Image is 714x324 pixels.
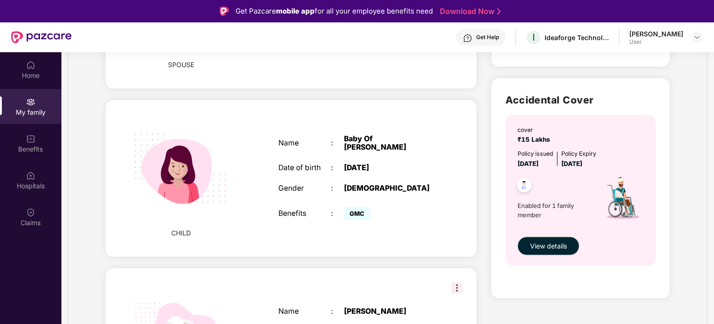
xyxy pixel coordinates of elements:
[629,38,683,46] div: User
[532,32,535,43] span: I
[11,31,72,43] img: New Pazcare Logo
[518,125,554,134] div: cover
[331,184,344,193] div: :
[236,6,433,17] div: Get Pazcare for all your employee benefits need
[278,209,331,218] div: Benefits
[331,139,344,148] div: :
[561,160,582,167] span: [DATE]
[518,149,553,158] div: Policy issued
[26,61,35,70] img: svg+xml;base64,PHN2ZyBpZD0iSG9tZSIgeG1sbnM9Imh0dHA6Ly93d3cudzMub3JnLzIwMDAvc3ZnIiB3aWR0aD0iMjAiIG...
[168,60,194,70] span: SPOUSE
[278,184,331,193] div: Gender
[276,7,315,15] strong: mobile app
[220,7,229,16] img: Logo
[171,228,191,238] span: CHILD
[513,175,536,198] img: svg+xml;base64,PHN2ZyB4bWxucz0iaHR0cDovL3d3dy53My5vcmcvMjAwMC9zdmciIHdpZHRoPSI0OC45NDMiIGhlaWdodD...
[278,307,331,316] div: Name
[344,184,436,193] div: [DEMOGRAPHIC_DATA]
[593,169,651,232] img: icon
[26,171,35,180] img: svg+xml;base64,PHN2ZyBpZD0iSG9zcGl0YWxzIiB4bWxucz0iaHR0cDovL3d3dy53My5vcmcvMjAwMC9zdmciIHdpZHRoPS...
[463,34,472,43] img: svg+xml;base64,PHN2ZyBpZD0iSGVscC0zMngzMiIgeG1sbnM9Imh0dHA6Ly93d3cudzMub3JnLzIwMDAvc3ZnIiB3aWR0aD...
[26,97,35,107] img: svg+xml;base64,PHN2ZyB3aWR0aD0iMjAiIGhlaWdodD0iMjAiIHZpZXdCb3g9IjAgMCAyMCAyMCIgZmlsbD0ibm9uZSIgeG...
[451,283,463,294] img: svg+xml;base64,PHN2ZyB3aWR0aD0iMzIiIGhlaWdodD0iMzIiIHZpZXdCb3g9IjAgMCAzMiAzMiIgZmlsbD0ibm9uZSIgeG...
[518,136,554,143] span: ₹15 Lakhs
[344,207,370,220] span: GMC
[331,307,344,316] div: :
[26,134,35,144] img: svg+xml;base64,PHN2ZyBpZD0iQmVuZWZpdHMiIHhtbG5zPSJodHRwOi8vd3d3LnczLm9yZy8yMDAwL3N2ZyIgd2lkdGg9Ij...
[278,164,331,172] div: Date of birth
[440,7,498,16] a: Download Now
[629,29,683,38] div: [PERSON_NAME]
[344,164,436,172] div: [DATE]
[278,139,331,148] div: Name
[518,201,592,220] span: Enabled for 1 family member
[476,34,499,41] div: Get Help
[344,307,436,316] div: [PERSON_NAME]
[331,164,344,172] div: :
[331,209,344,218] div: :
[561,149,596,158] div: Policy Expiry
[694,34,701,41] img: svg+xml;base64,PHN2ZyBpZD0iRHJvcGRvd24tMzJ4MzIiIHhtbG5zPSJodHRwOi8vd3d3LnczLm9yZy8yMDAwL3N2ZyIgd2...
[518,160,539,167] span: [DATE]
[344,135,436,152] div: Baby Of [PERSON_NAME]
[530,241,567,251] span: View details
[518,237,579,255] button: View details
[26,208,35,217] img: svg+xml;base64,PHN2ZyBpZD0iQ2xhaW0iIHhtbG5zPSJodHRwOi8vd3d3LnczLm9yZy8yMDAwL3N2ZyIgd2lkdGg9IjIwIi...
[122,110,240,228] img: svg+xml;base64,PHN2ZyB4bWxucz0iaHR0cDovL3d3dy53My5vcmcvMjAwMC9zdmciIHdpZHRoPSIyMjQiIGhlaWdodD0iMT...
[505,92,656,108] h2: Accidental Cover
[545,33,610,42] div: Ideaforge Technology Ltd
[497,7,501,16] img: Stroke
